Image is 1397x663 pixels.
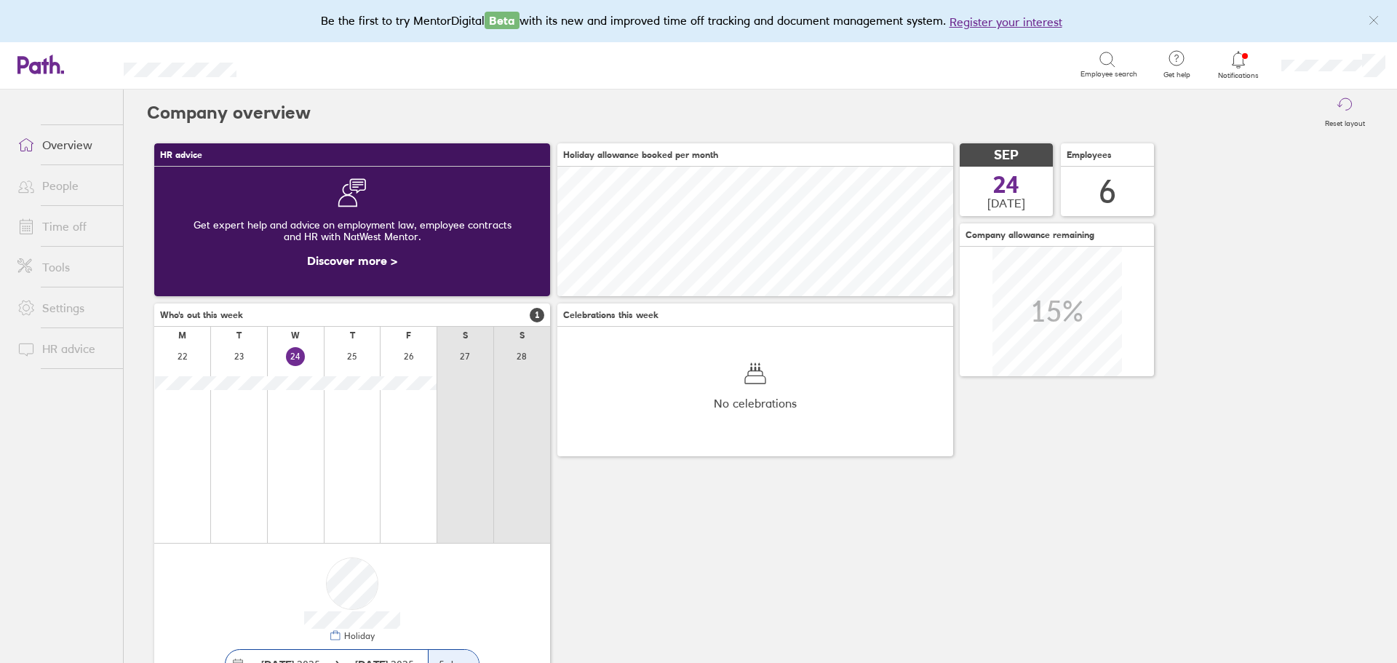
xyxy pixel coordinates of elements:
a: People [6,171,123,200]
span: HR advice [160,150,202,160]
span: Who's out this week [160,310,243,320]
span: Beta [485,12,520,29]
span: 24 [993,173,1019,196]
span: Notifications [1215,71,1262,80]
div: T [350,330,355,341]
span: Celebrations this week [563,310,658,320]
a: Settings [6,293,123,322]
div: S [520,330,525,341]
span: 1 [530,308,544,322]
span: Holiday allowance booked per month [563,150,718,160]
a: Tools [6,253,123,282]
label: Reset layout [1316,115,1374,128]
a: Discover more > [307,253,397,268]
span: Company allowance remaining [966,230,1094,240]
a: HR advice [6,334,123,363]
div: Be the first to try MentorDigital with its new and improved time off tracking and document manage... [321,12,1077,31]
button: Register your interest [950,13,1062,31]
a: Notifications [1215,49,1262,80]
span: No celebrations [714,397,797,410]
span: [DATE] [987,196,1025,210]
div: Holiday [341,631,375,641]
div: S [463,330,468,341]
span: SEP [994,148,1019,163]
button: Reset layout [1316,90,1374,136]
span: Employees [1067,150,1112,160]
a: Overview [6,130,123,159]
div: F [406,330,411,341]
div: Get expert help and advice on employment law, employee contracts and HR with NatWest Mentor. [166,207,538,254]
a: Time off [6,212,123,241]
div: T [236,330,242,341]
span: Get help [1153,71,1201,79]
span: Employee search [1080,70,1137,79]
div: Search [276,57,313,71]
div: 6 [1099,173,1116,210]
div: M [178,330,186,341]
h2: Company overview [147,90,311,136]
div: W [291,330,300,341]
